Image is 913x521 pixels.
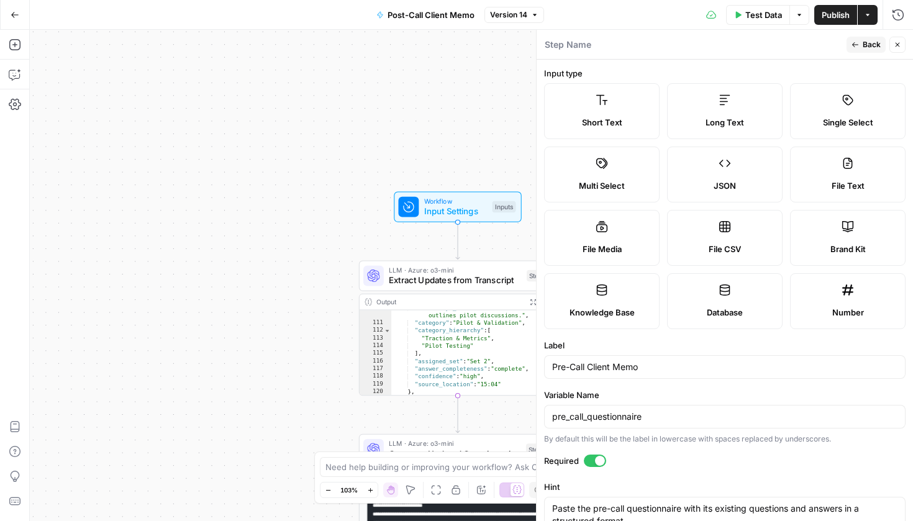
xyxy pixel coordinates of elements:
span: Multi Select [579,179,625,192]
span: LLM · Azure: o3-mini [389,438,521,448]
span: Number [832,306,864,319]
input: pre_call_client_memo [552,410,897,423]
div: Output [376,297,522,307]
input: Input Label [552,361,897,373]
span: JSON [714,179,736,192]
g: Edge from start to step_3 [456,222,460,260]
div: 110 [360,304,391,319]
div: 115 [360,350,391,357]
label: Variable Name [544,389,906,401]
span: File Media [583,243,622,255]
span: Long Text [706,116,744,129]
button: Copy [529,482,558,498]
span: Brand Kit [830,243,866,255]
button: Version 14 [484,7,544,23]
span: Version 14 [490,9,527,20]
span: Knowledge Base [570,306,635,319]
span: Test Data [745,9,782,21]
div: 114 [360,342,391,350]
span: File Text [832,179,865,192]
div: 119 [360,381,391,388]
span: LLM · Azure: o3-mini [389,265,522,275]
span: Post-Call Client Memo [388,9,475,21]
div: 113 [360,335,391,342]
div: 116 [360,358,391,365]
label: Label [544,339,906,351]
div: 120 [360,388,391,396]
div: 111 [360,319,391,327]
label: Input type [544,67,906,79]
button: Test Data [726,5,789,25]
span: Toggle code folding, rows 112 through 115 [384,327,391,334]
button: Post-Call Client Memo [369,5,482,25]
span: Single Select [823,116,873,129]
div: 117 [360,365,391,373]
div: By default this will be the label in lowercase with spaces replaced by underscores. [544,433,906,445]
span: Extract Updates from Transcript [389,274,522,287]
div: 112 [360,327,391,334]
label: Hint [544,481,906,493]
span: Workflow [424,196,488,206]
span: Short Text [582,116,622,129]
div: WorkflowInput SettingsInputs [359,191,556,222]
span: 103% [340,485,358,495]
div: Inputs [492,201,516,212]
button: Publish [814,5,857,25]
span: Publish [822,9,850,21]
button: Back [847,37,886,53]
span: Input Settings [424,205,488,218]
span: File CSV [709,243,741,255]
div: Step 3 [527,270,551,281]
span: Database [707,306,743,319]
div: Step 4 [526,443,551,455]
span: Generate Updated Questionnaire [389,447,521,460]
div: 118 [360,373,391,380]
g: Edge from step_3 to step_4 [456,396,460,433]
label: Required [544,455,906,467]
span: Back [863,39,881,50]
div: LLM · Azure: o3-miniExtract Updates from TranscriptStep 3Output "transcript_context":"Founder out... [359,260,556,396]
